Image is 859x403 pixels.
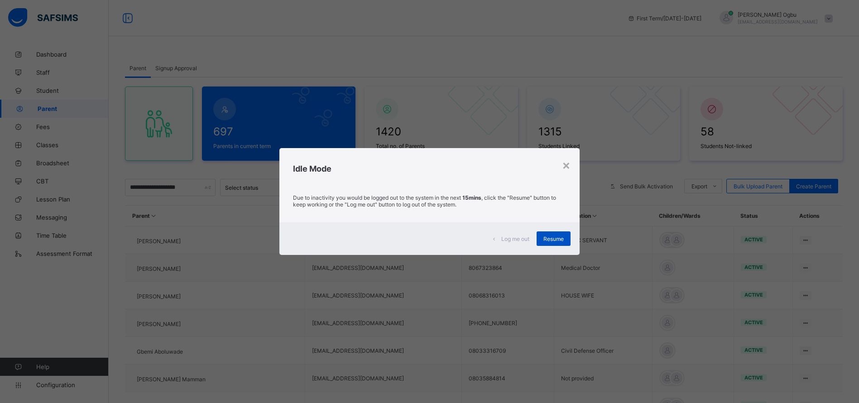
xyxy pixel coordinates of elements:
[501,235,529,242] span: Log me out
[462,194,481,201] strong: 15mins
[543,235,564,242] span: Resume
[293,194,566,208] p: Due to inactivity you would be logged out to the system in the next , click the "Resume" button t...
[293,164,566,173] h2: Idle Mode
[562,157,571,173] div: ×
